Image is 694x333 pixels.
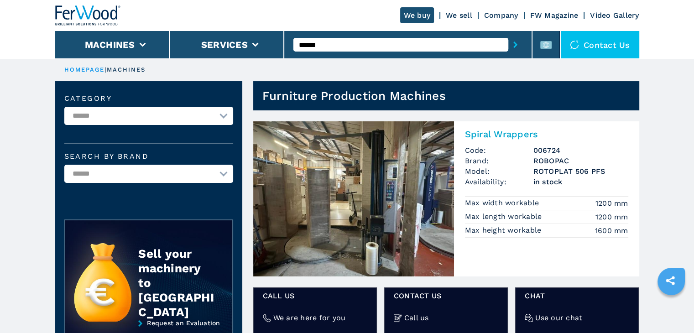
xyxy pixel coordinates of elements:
span: Call us [263,291,367,301]
p: Max length workable [465,212,544,222]
img: Ferwood [55,5,121,26]
span: | [104,66,106,73]
label: Search by brand [64,153,233,160]
span: Availability: [465,177,533,187]
img: Spiral Wrappers ROBOPAC ROTOPLAT 506 PFS [253,121,454,276]
a: We buy [400,7,434,23]
h3: ROTOPLAT 506 PFS [533,166,628,177]
span: Model: [465,166,533,177]
a: HOMEPAGE [64,66,105,73]
img: Contact us [570,40,579,49]
h3: ROBOPAC [533,156,628,166]
p: Max height workable [465,225,544,235]
span: CONTACT US [394,291,498,301]
h4: Call us [404,312,429,323]
a: sharethis [659,269,682,292]
label: Category [64,95,233,102]
img: Call us [394,314,402,322]
a: Spiral Wrappers ROBOPAC ROTOPLAT 506 PFSSpiral WrappersCode:006724Brand:ROBOPACModel:ROTOPLAT 506... [253,121,639,276]
img: Use our chat [525,314,533,322]
h3: 006724 [533,145,628,156]
p: Max width workable [465,198,542,208]
em: 1200 mm [595,198,628,208]
span: Chat [525,291,629,301]
img: We are here for you [263,314,271,322]
em: 1200 mm [595,212,628,222]
span: in stock [533,177,628,187]
h2: Spiral Wrappers [465,129,628,140]
p: machines [107,66,146,74]
h4: Use our chat [535,312,582,323]
a: We sell [446,11,472,20]
em: 1600 mm [595,225,628,236]
a: Video Gallery [590,11,639,20]
button: submit-button [508,34,522,55]
div: Contact us [561,31,639,58]
button: Machines [85,39,135,50]
h4: We are here for you [273,312,346,323]
a: FW Magazine [530,11,579,20]
span: Brand: [465,156,533,166]
div: Sell your machinery to [GEOGRAPHIC_DATA] [138,246,214,319]
span: Code: [465,145,533,156]
a: Company [484,11,518,20]
button: Services [201,39,248,50]
iframe: Chat [655,292,687,326]
h1: Furniture Production Machines [262,88,446,103]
